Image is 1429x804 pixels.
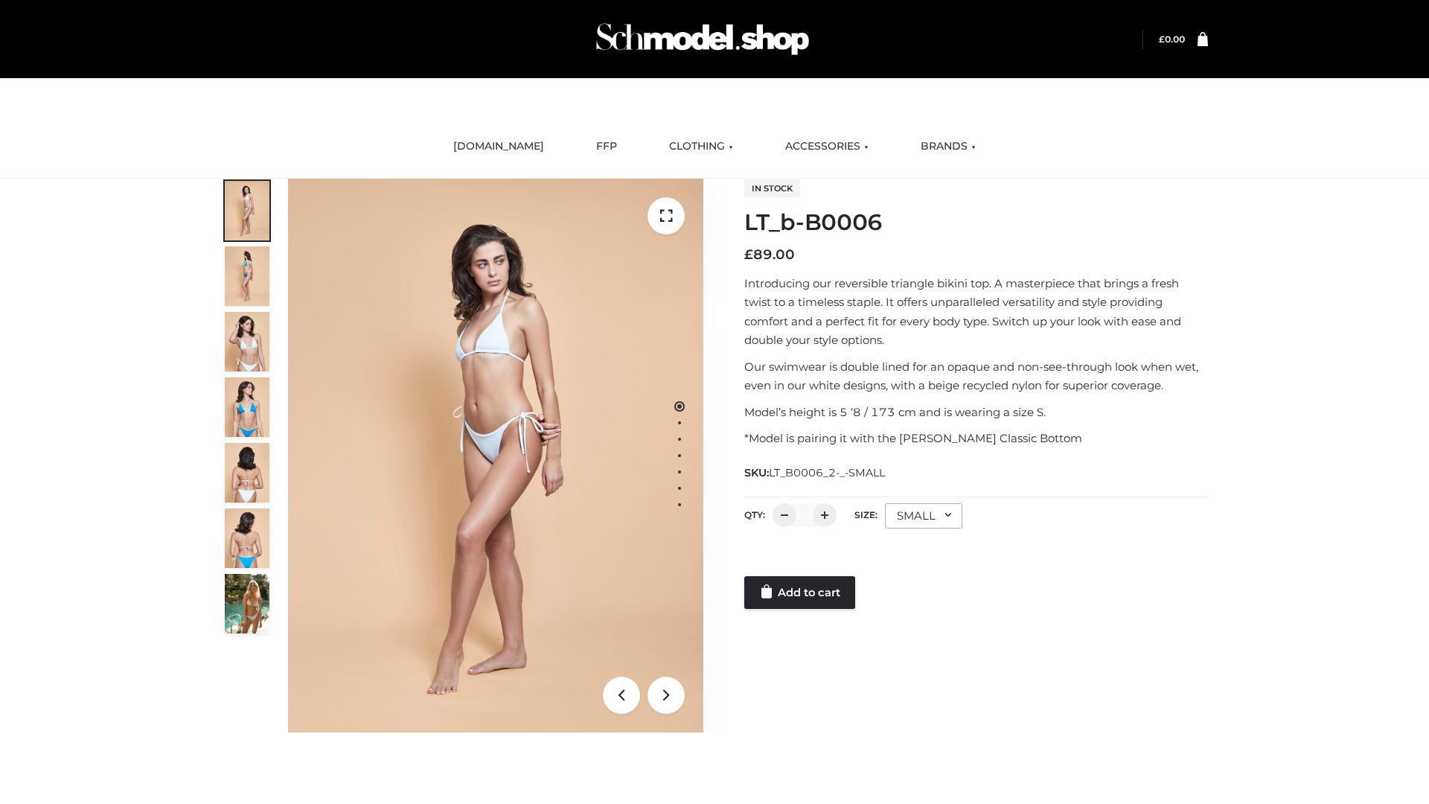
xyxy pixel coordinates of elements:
[225,246,269,306] img: ArielClassicBikiniTop_CloudNine_AzureSky_OW114ECO_2-scaled.jpg
[744,576,855,609] a: Add to cart
[225,443,269,502] img: ArielClassicBikiniTop_CloudNine_AzureSky_OW114ECO_7-scaled.jpg
[442,130,555,163] a: [DOMAIN_NAME]
[885,503,962,529] div: SMALL
[744,509,765,520] label: QTY:
[854,509,877,520] label: Size:
[744,403,1208,422] p: Model’s height is 5 ‘8 / 173 cm and is wearing a size S.
[744,246,753,263] span: £
[744,429,1208,448] p: *Model is pairing it with the [PERSON_NAME] Classic Bottom
[1159,33,1185,45] a: £0.00
[744,357,1208,395] p: Our swimwear is double lined for an opaque and non-see-through look when wet, even in our white d...
[288,179,703,733] img: ArielClassicBikiniTop_CloudNine_AzureSky_OW114ECO_1
[225,574,269,634] img: Arieltop_CloudNine_AzureSky2.jpg
[769,466,885,479] span: LT_B0006_2-_-SMALL
[591,10,814,68] img: Schmodel Admin 964
[1159,33,1185,45] bdi: 0.00
[744,209,1208,236] h1: LT_b-B0006
[744,179,800,197] span: In stock
[658,130,744,163] a: CLOTHING
[225,377,269,437] img: ArielClassicBikiniTop_CloudNine_AzureSky_OW114ECO_4-scaled.jpg
[1159,33,1165,45] span: £
[225,312,269,371] img: ArielClassicBikiniTop_CloudNine_AzureSky_OW114ECO_3-scaled.jpg
[774,130,880,163] a: ACCESSORIES
[909,130,987,163] a: BRANDS
[585,130,628,163] a: FFP
[744,274,1208,350] p: Introducing our reversible triangle bikini top. A masterpiece that brings a fresh twist to a time...
[225,181,269,240] img: ArielClassicBikiniTop_CloudNine_AzureSky_OW114ECO_1-scaled.jpg
[225,508,269,568] img: ArielClassicBikiniTop_CloudNine_AzureSky_OW114ECO_8-scaled.jpg
[744,464,886,482] span: SKU:
[744,246,795,263] bdi: 89.00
